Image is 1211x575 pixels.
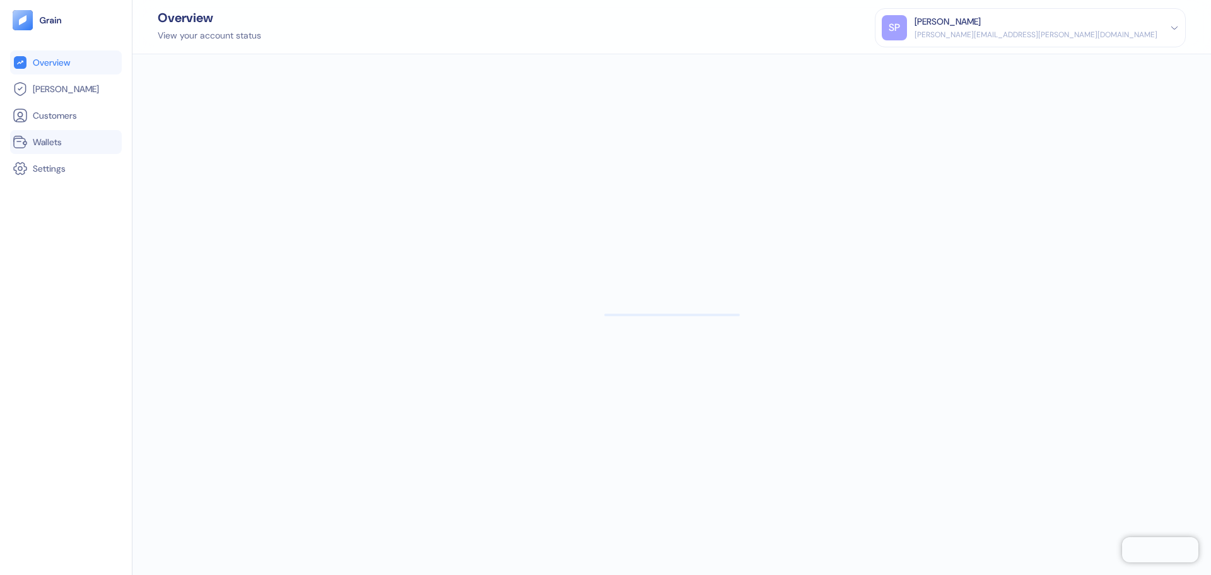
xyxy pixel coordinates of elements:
[39,16,62,25] img: logo
[13,161,119,176] a: Settings
[33,109,77,122] span: Customers
[33,136,62,148] span: Wallets
[13,10,33,30] img: logo-tablet-V2.svg
[158,11,261,24] div: Overview
[33,162,66,175] span: Settings
[33,56,70,69] span: Overview
[13,108,119,123] a: Customers
[915,15,981,28] div: [PERSON_NAME]
[158,29,261,42] div: View your account status
[13,55,119,70] a: Overview
[915,29,1157,40] div: [PERSON_NAME][EMAIL_ADDRESS][PERSON_NAME][DOMAIN_NAME]
[1122,537,1198,562] iframe: Chatra live chat
[13,134,119,150] a: Wallets
[13,81,119,97] a: [PERSON_NAME]
[882,15,907,40] div: SP
[33,83,99,95] span: [PERSON_NAME]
